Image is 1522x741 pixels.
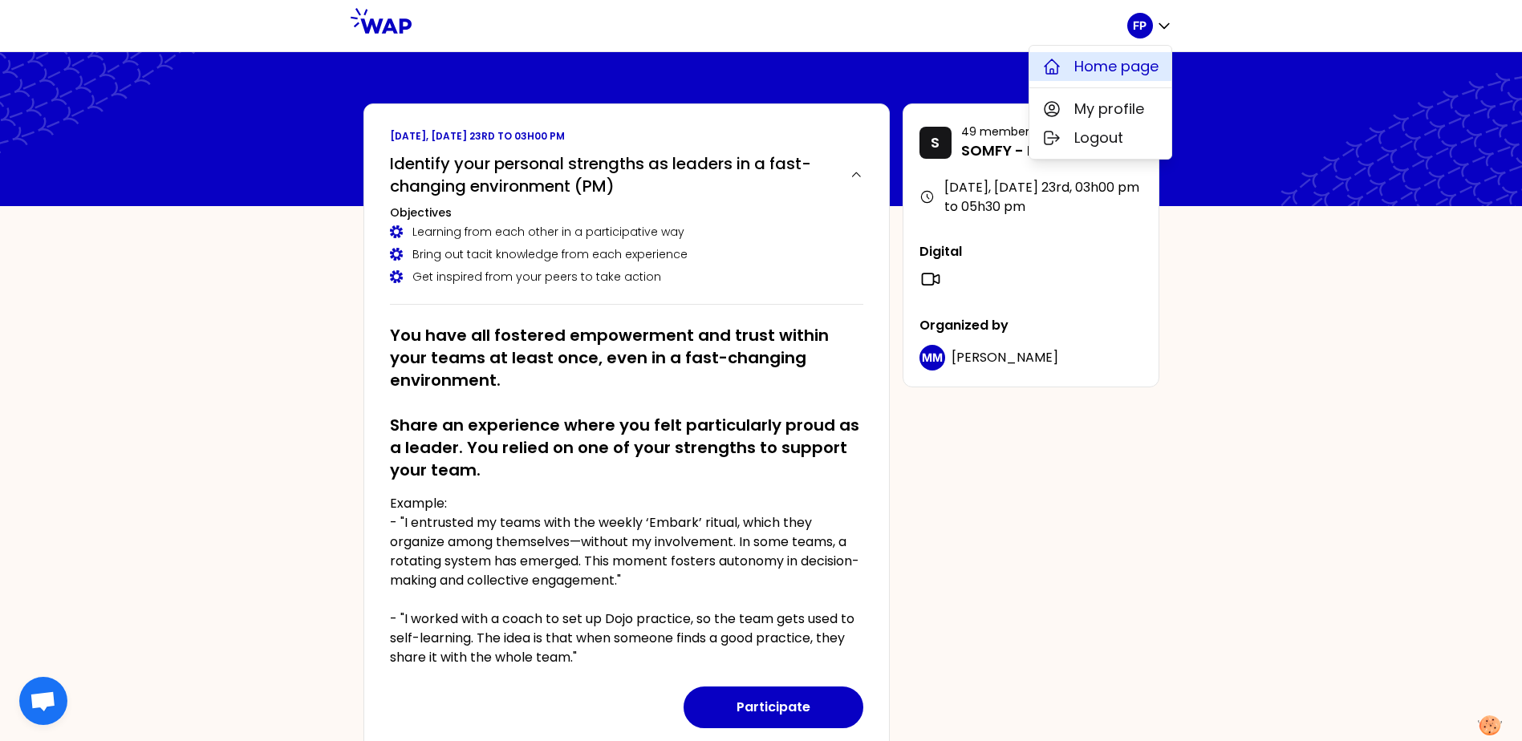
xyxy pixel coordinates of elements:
[1127,13,1172,38] button: FP
[1074,55,1159,78] span: Home page
[931,132,940,154] p: S
[390,224,863,240] div: Learning from each other in a participative way
[919,242,1143,261] p: Digital
[1074,127,1123,149] span: Logout
[1133,18,1147,34] p: FP
[684,686,863,728] button: Participate
[1029,45,1172,160] div: FP
[1074,98,1144,120] span: My profile
[390,152,837,197] h2: Identify your personal strengths as leaders in a fast-changing environment (PM)
[19,677,67,725] div: Ouvrir le chat
[919,316,1143,335] p: Organized by
[390,324,863,481] h2: You have all fostered empowerment and trust within your teams at least once, even in a fast-chang...
[952,348,1058,366] span: [PERSON_NAME]
[919,178,1143,217] div: [DATE], [DATE] 23rd , 03h00 pm to 05h30 pm
[390,152,863,197] button: Identify your personal strengths as leaders in a fast-changing environment (PM)
[390,269,863,285] div: Get inspired from your peers to take action
[922,350,943,366] p: MM
[961,140,1110,162] p: SOMFY - Leaders
[390,246,863,262] div: Bring out tacit knowledge from each experience
[961,123,1110,140] p: 49 members
[390,204,863,221] h3: Objectives
[390,494,863,667] p: Example: - "I entrusted my teams with the weekly ‘Embark’ ritual, which they organize among thems...
[390,130,863,143] p: [DATE], [DATE] 23rd to 03h00 pm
